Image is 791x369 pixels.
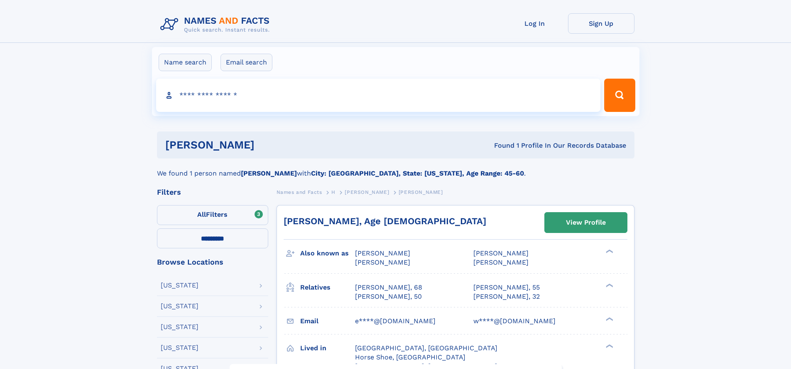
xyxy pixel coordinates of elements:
[157,258,268,266] div: Browse Locations
[161,344,198,351] div: [US_STATE]
[473,258,529,266] span: [PERSON_NAME]
[300,246,355,260] h3: Also known as
[473,249,529,257] span: [PERSON_NAME]
[355,258,410,266] span: [PERSON_NAME]
[345,189,389,195] span: [PERSON_NAME]
[277,187,322,197] a: Names and Facts
[161,303,198,310] div: [US_STATE]
[355,353,465,361] span: Horse Shoe, [GEOGRAPHIC_DATA]
[355,344,497,352] span: [GEOGRAPHIC_DATA], [GEOGRAPHIC_DATA]
[159,54,212,71] label: Name search
[374,141,626,150] div: Found 1 Profile In Our Records Database
[300,341,355,355] h3: Lived in
[157,188,268,196] div: Filters
[165,140,375,150] h1: [PERSON_NAME]
[545,213,627,233] a: View Profile
[157,158,634,178] div: We found 1 person named with .
[473,283,540,292] a: [PERSON_NAME], 55
[568,13,634,34] a: Sign Up
[502,13,568,34] a: Log In
[241,169,297,177] b: [PERSON_NAME]
[604,282,614,288] div: ❯
[220,54,272,71] label: Email search
[156,79,601,112] input: search input
[161,282,198,289] div: [US_STATE]
[311,169,524,177] b: City: [GEOGRAPHIC_DATA], State: [US_STATE], Age Range: 45-60
[604,343,614,349] div: ❯
[300,280,355,295] h3: Relatives
[157,13,277,36] img: Logo Names and Facts
[355,283,422,292] a: [PERSON_NAME], 68
[331,189,336,195] span: H
[355,249,410,257] span: [PERSON_NAME]
[197,211,206,218] span: All
[604,79,635,112] button: Search Button
[345,187,389,197] a: [PERSON_NAME]
[604,249,614,254] div: ❯
[284,216,486,226] a: [PERSON_NAME], Age [DEMOGRAPHIC_DATA]
[566,213,606,232] div: View Profile
[399,189,443,195] span: [PERSON_NAME]
[604,316,614,322] div: ❯
[473,292,540,301] a: [PERSON_NAME], 32
[300,314,355,328] h3: Email
[355,292,422,301] a: [PERSON_NAME], 50
[331,187,336,197] a: H
[157,205,268,225] label: Filters
[161,324,198,330] div: [US_STATE]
